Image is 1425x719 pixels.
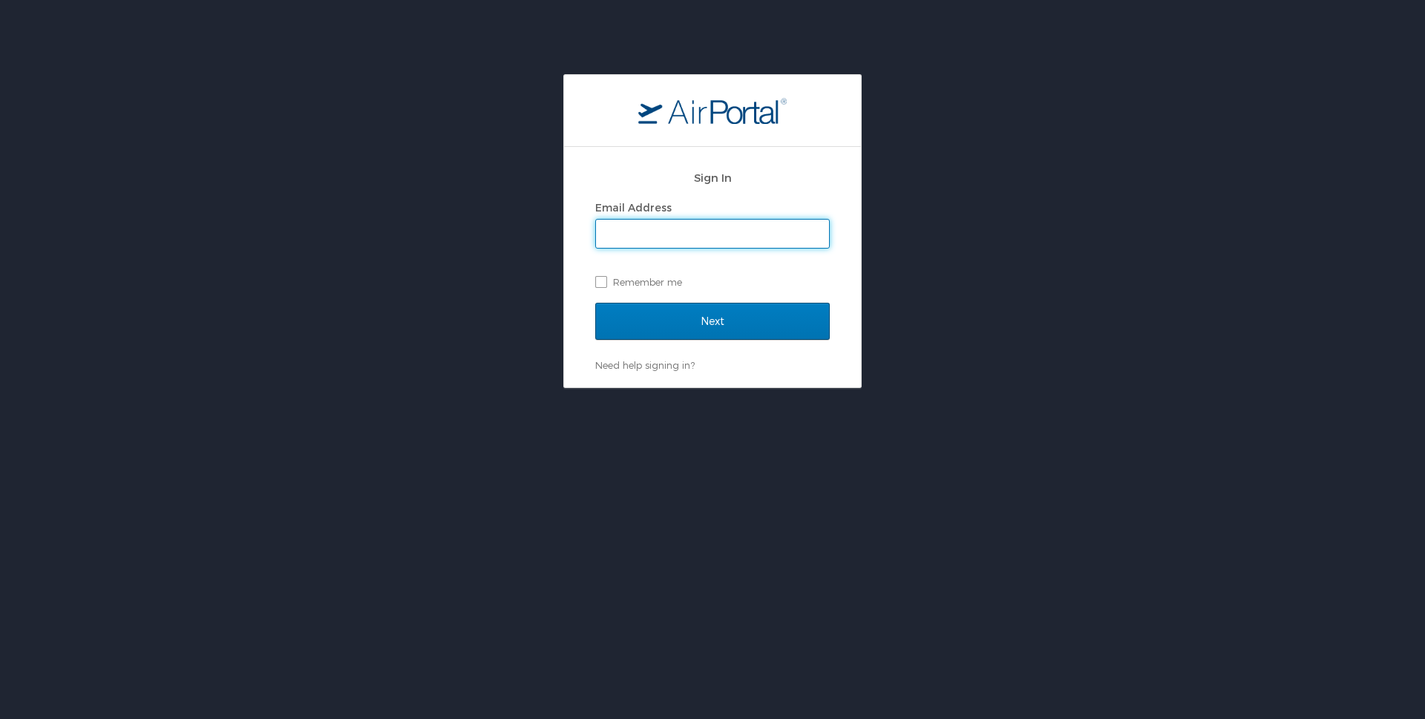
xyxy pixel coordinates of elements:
label: Email Address [595,201,672,214]
input: Next [595,303,830,340]
img: logo [638,97,787,124]
label: Remember me [595,271,830,293]
a: Need help signing in? [595,359,695,371]
h2: Sign In [595,169,830,186]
